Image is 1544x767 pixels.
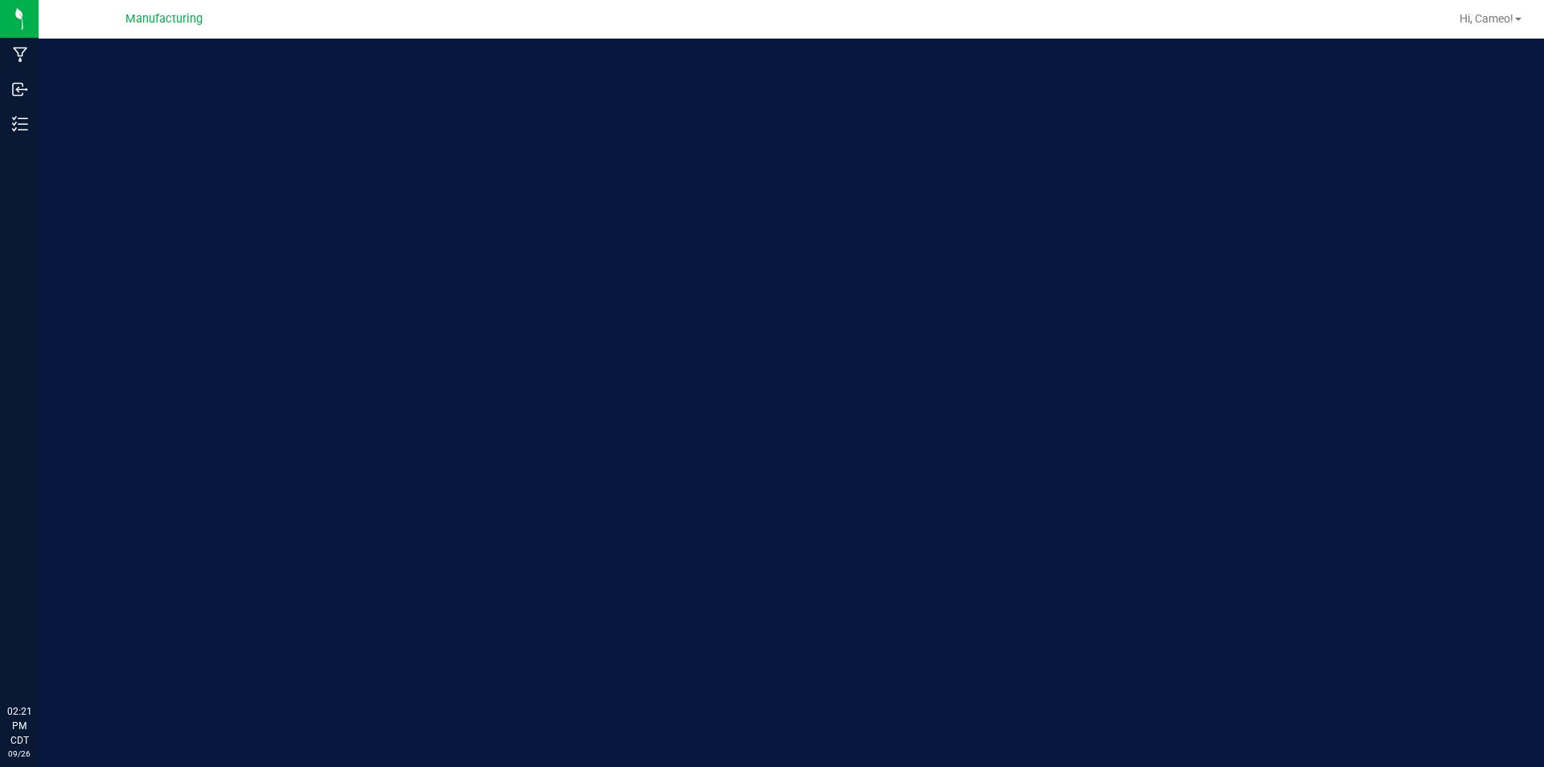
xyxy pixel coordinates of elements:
span: Hi, Cameo! [1460,12,1513,25]
inline-svg: Manufacturing [12,47,28,63]
inline-svg: Inventory [12,116,28,132]
p: 09/26 [7,748,31,760]
span: Manufacturing [125,12,203,26]
p: 02:21 PM CDT [7,704,31,748]
inline-svg: Inbound [12,81,28,97]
